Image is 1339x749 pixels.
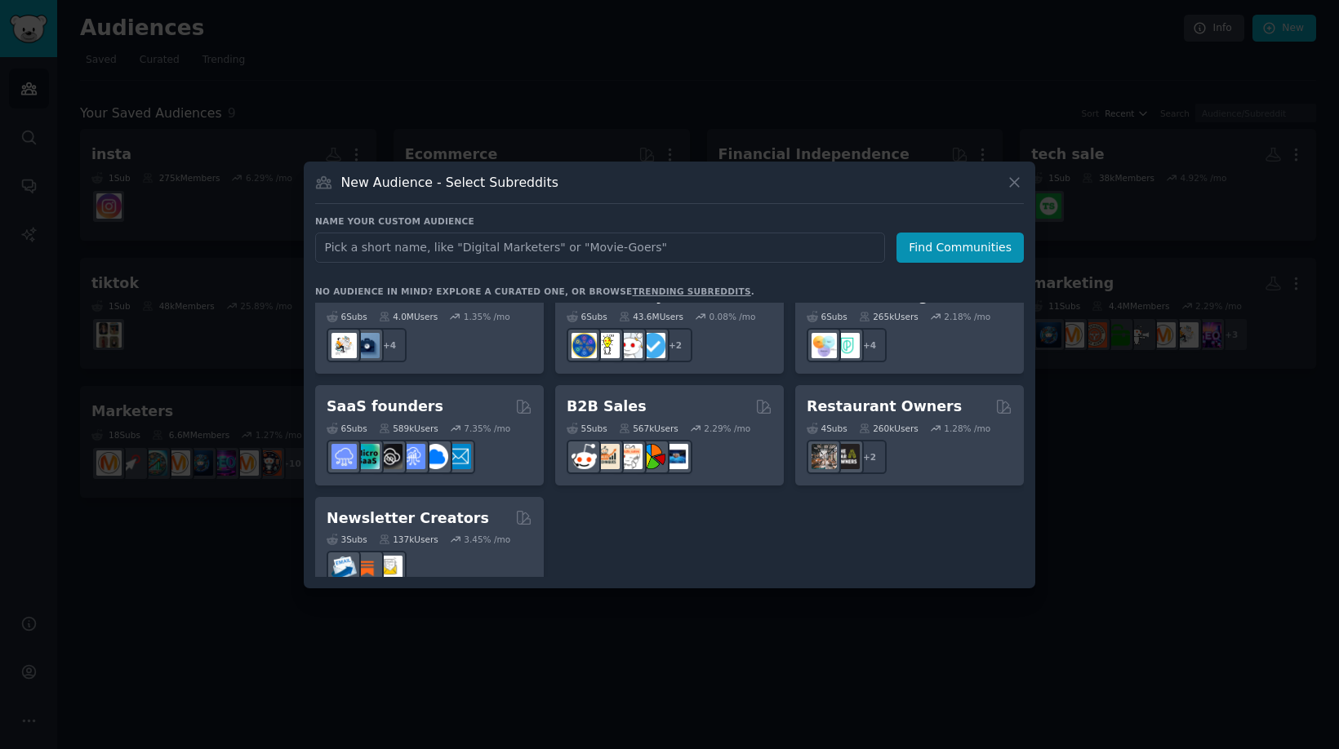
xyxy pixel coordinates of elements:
h2: Newsletter Creators [327,508,489,529]
img: B2BSales [640,444,665,469]
img: restaurantowners [812,444,837,469]
div: 260k Users [859,423,919,434]
img: SaaSSales [400,444,425,469]
img: ProductMgmt [834,333,860,358]
div: 43.6M Users [619,311,683,322]
div: + 4 [372,328,407,362]
div: 7.35 % /mo [464,423,510,434]
div: 3.45 % /mo [464,534,510,545]
div: 589k Users [379,423,438,434]
h3: Name your custom audience [315,215,1024,227]
img: microsaas [354,444,380,469]
div: 6 Sub s [807,311,847,322]
img: NoCodeSaaS [377,444,403,469]
h2: SaaS founders [327,397,443,417]
input: Pick a short name, like "Digital Marketers" or "Movie-Goers" [315,233,885,263]
img: LifeProTips [572,333,597,358]
div: 6 Sub s [567,311,607,322]
img: sales [572,444,597,469]
img: lifehacks [594,333,620,358]
img: RemoteJobs [331,333,357,358]
div: 3 Sub s [327,534,367,545]
img: ProductManagement [812,333,837,358]
h2: Restaurant Owners [807,397,962,417]
div: 1.35 % /mo [464,311,510,322]
div: 1.28 % /mo [944,423,990,434]
img: Emailmarketing [331,556,357,581]
div: 6 Sub s [327,423,367,434]
div: 6 Sub s [327,311,367,322]
div: 2.18 % /mo [944,311,990,322]
img: B2BSaaS [423,444,448,469]
img: BarOwners [834,444,860,469]
div: 5 Sub s [567,423,607,434]
div: + 2 [658,328,692,362]
div: 567k Users [619,423,678,434]
div: 4.0M Users [379,311,438,322]
div: 137k Users [379,534,438,545]
div: No audience in mind? Explore a curated one, or browse . [315,286,754,297]
img: work [354,333,380,358]
div: 4 Sub s [807,423,847,434]
img: B_2_B_Selling_Tips [663,444,688,469]
img: Substack [354,556,380,581]
img: SaaS [331,444,357,469]
img: b2b_sales [617,444,643,469]
div: 2.29 % /mo [704,423,750,434]
img: Newsletters [377,556,403,581]
img: getdisciplined [640,333,665,358]
h2: B2B Sales [567,397,647,417]
h3: New Audience - Select Subreddits [341,174,558,191]
img: productivity [617,333,643,358]
div: 0.08 % /mo [710,311,756,322]
div: 265k Users [859,311,919,322]
a: trending subreddits [632,286,750,296]
img: salestechniques [594,444,620,469]
div: + 4 [852,328,887,362]
img: SaaS_Email_Marketing [446,444,471,469]
div: + 2 [852,440,887,474]
button: Find Communities [896,233,1024,263]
